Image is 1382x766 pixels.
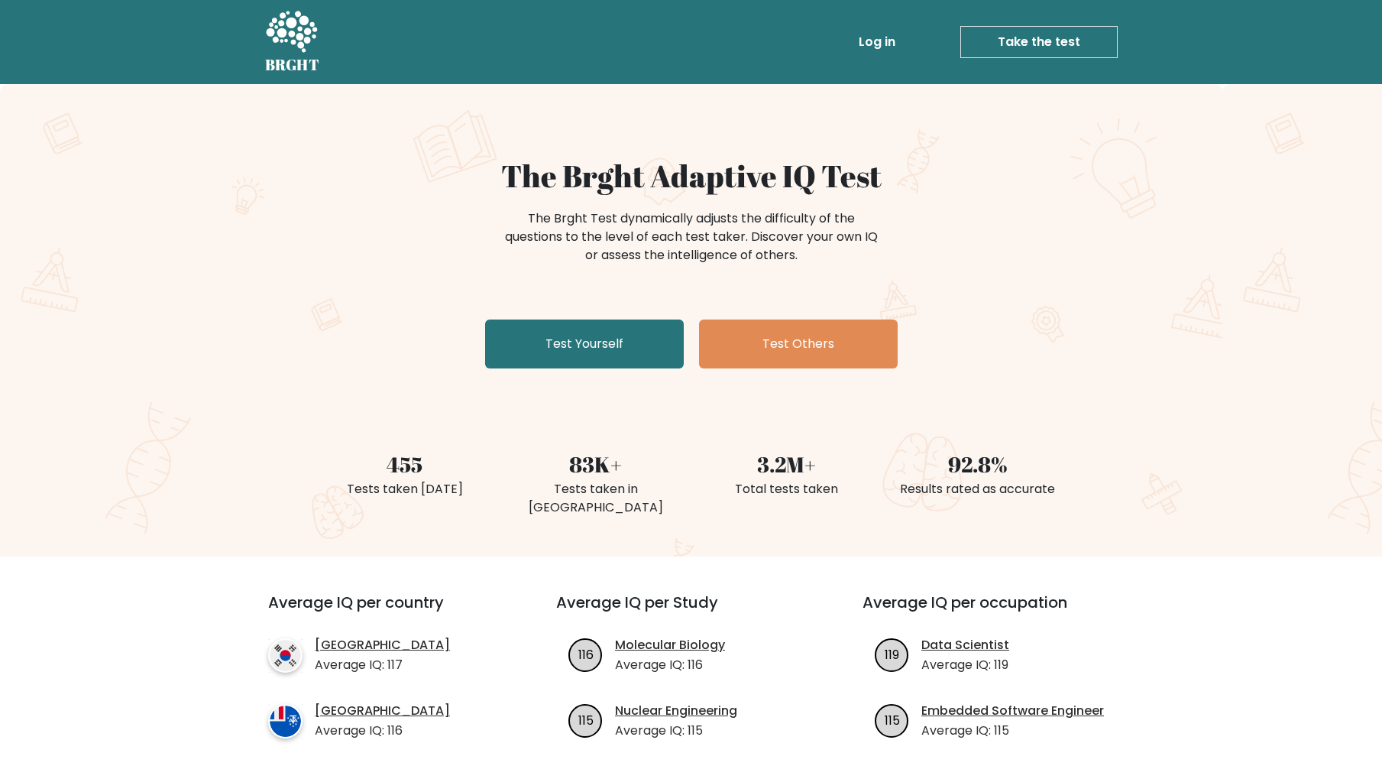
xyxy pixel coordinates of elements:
[699,320,898,368] a: Test Others
[315,702,450,720] a: [GEOGRAPHIC_DATA]
[921,702,1104,720] a: Embedded Software Engineer
[265,6,320,78] a: BRGHT
[921,722,1104,740] p: Average IQ: 115
[960,26,1118,58] a: Take the test
[265,56,320,74] h5: BRGHT
[615,722,737,740] p: Average IQ: 115
[885,711,900,729] text: 115
[315,656,450,674] p: Average IQ: 117
[578,645,594,663] text: 116
[510,448,682,480] div: 83K+
[921,636,1009,654] a: Data Scientist
[315,722,450,740] p: Average IQ: 116
[615,636,725,654] a: Molecular Biology
[892,480,1064,498] div: Results rated as accurate
[319,480,491,498] div: Tests taken [DATE]
[578,711,594,729] text: 115
[615,702,737,720] a: Nuclear Engineering
[701,448,873,480] div: 3.2M+
[510,480,682,517] div: Tests taken in [GEOGRAPHIC_DATA]
[268,638,303,673] img: country
[615,656,725,674] p: Average IQ: 116
[556,593,826,630] h3: Average IQ per Study
[701,480,873,498] div: Total tests taken
[268,704,303,738] img: country
[853,27,901,57] a: Log in
[315,636,450,654] a: [GEOGRAPHIC_DATA]
[485,320,684,368] a: Test Yourself
[892,448,1064,480] div: 92.8%
[268,593,501,630] h3: Average IQ per country
[319,157,1064,194] h1: The Brght Adaptive IQ Test
[921,656,1009,674] p: Average IQ: 119
[863,593,1132,630] h3: Average IQ per occupation
[500,209,882,265] div: The Brght Test dynamically adjusts the difficulty of the questions to the level of each test take...
[319,448,491,480] div: 455
[885,645,899,663] text: 119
